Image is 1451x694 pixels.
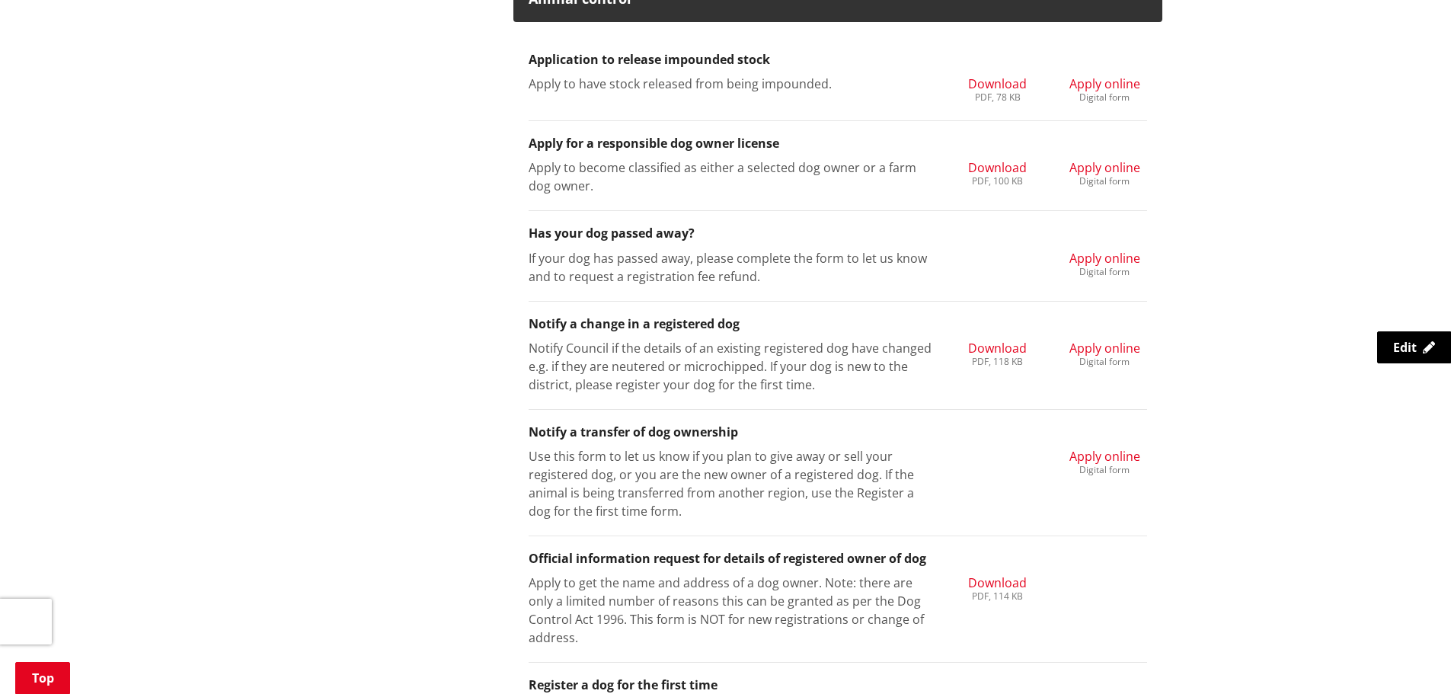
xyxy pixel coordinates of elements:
[529,678,1147,692] h3: Register a dog for the first time
[1069,249,1140,277] a: Apply online Digital form
[1069,75,1140,92] span: Apply online
[529,226,1147,241] h3: Has your dog passed away?
[529,574,933,647] p: Apply to get the name and address of a dog owner. Note: there are only a limited number of reason...
[1069,465,1140,475] div: Digital form
[968,75,1027,92] span: Download
[529,136,1147,151] h3: Apply for a responsible dog owner license
[529,339,933,394] p: Notify Council if the details of an existing registered dog have changed e.g. if they are neutere...
[529,552,1147,566] h3: Official information request for details of registered owner of dog
[1069,357,1140,366] div: Digital form
[1069,250,1140,267] span: Apply online
[1069,159,1140,176] span: Apply online
[968,93,1027,102] div: PDF, 78 KB
[968,158,1027,186] a: Download PDF, 100 KB
[968,574,1027,601] a: Download PDF, 114 KB
[1069,158,1140,186] a: Apply online Digital form
[1377,331,1451,363] a: Edit
[529,158,933,195] p: Apply to become classified as either a selected dog owner or a farm dog owner.
[968,340,1027,357] span: Download
[529,317,1147,331] h3: Notify a change in a registered dog
[1069,177,1140,186] div: Digital form
[968,159,1027,176] span: Download
[529,53,1147,67] h3: Application to release impounded stock
[15,662,70,694] a: Top
[1069,339,1140,366] a: Apply online Digital form
[1393,339,1417,356] span: Edit
[529,249,933,286] p: If your dog has passed away, please complete the form to let us know and to request a registratio...
[529,447,933,520] p: Use this form to let us know if you plan to give away or sell your registered dog, or you are the...
[1069,340,1140,357] span: Apply online
[968,574,1027,591] span: Download
[968,339,1027,366] a: Download PDF, 118 KB
[529,75,933,93] p: Apply to have stock released from being impounded.
[1381,630,1436,685] iframe: Messenger Launcher
[1069,267,1140,277] div: Digital form
[1069,448,1140,465] span: Apply online
[1069,93,1140,102] div: Digital form
[529,425,1147,440] h3: Notify a transfer of dog ownership
[1069,75,1140,102] a: Apply online Digital form
[968,357,1027,366] div: PDF, 118 KB
[968,177,1027,186] div: PDF, 100 KB
[968,75,1027,102] a: Download PDF, 78 KB
[968,592,1027,601] div: PDF, 114 KB
[1069,447,1140,475] a: Apply online Digital form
